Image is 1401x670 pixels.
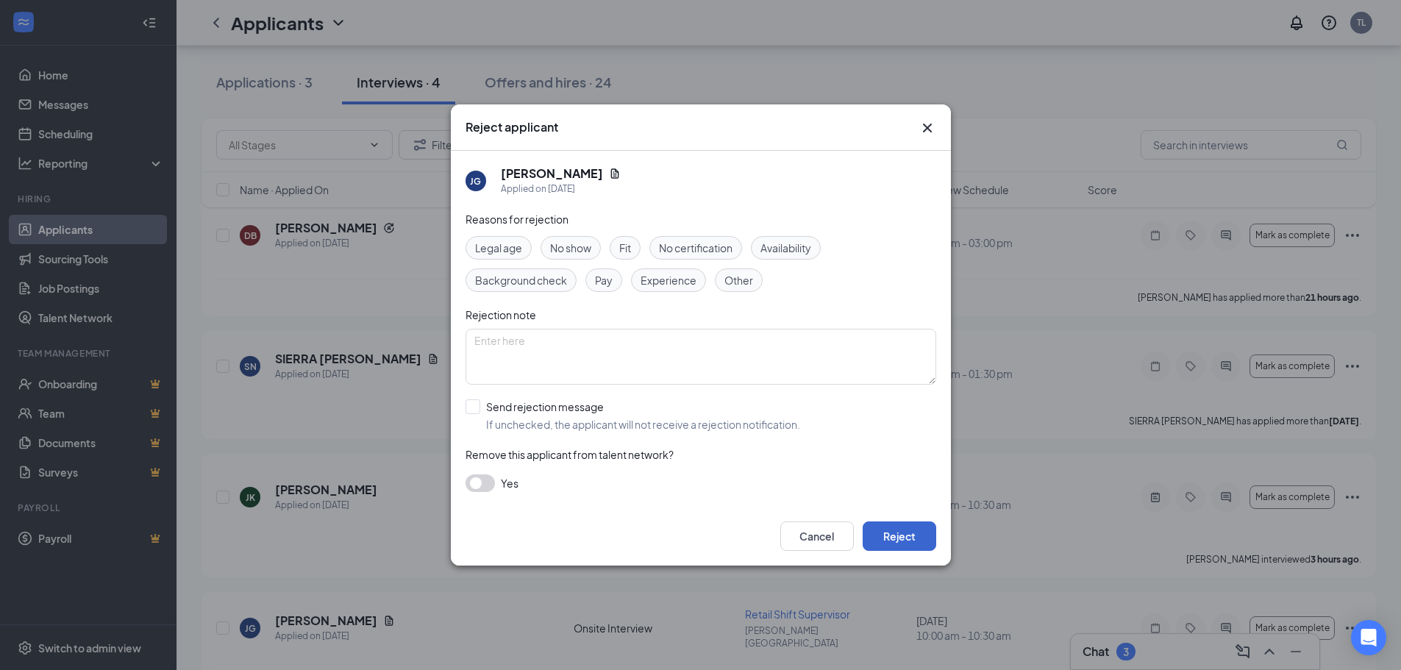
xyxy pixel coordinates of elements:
[466,308,536,321] span: Rejection note
[919,119,936,137] svg: Cross
[550,240,591,256] span: No show
[609,168,621,179] svg: Document
[475,272,567,288] span: Background check
[780,521,854,551] button: Cancel
[919,119,936,137] button: Close
[475,240,522,256] span: Legal age
[619,240,631,256] span: Fit
[1351,620,1386,655] div: Open Intercom Messenger
[501,182,621,196] div: Applied on [DATE]
[760,240,811,256] span: Availability
[501,165,603,182] h5: [PERSON_NAME]
[659,240,732,256] span: No certification
[641,272,696,288] span: Experience
[466,119,558,135] h3: Reject applicant
[724,272,753,288] span: Other
[501,474,518,492] span: Yes
[470,175,481,188] div: JG
[595,272,613,288] span: Pay
[863,521,936,551] button: Reject
[466,448,674,461] span: Remove this applicant from talent network?
[466,213,568,226] span: Reasons for rejection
